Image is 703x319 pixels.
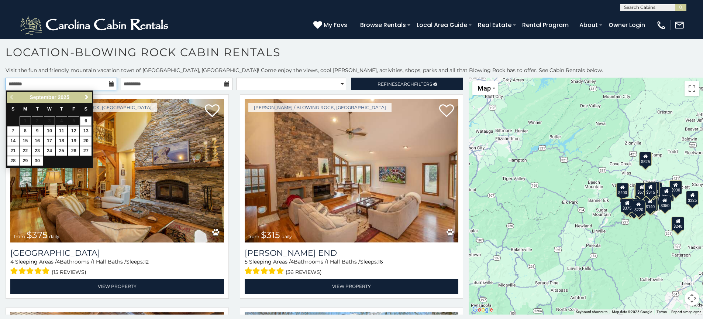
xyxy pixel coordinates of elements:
[7,136,19,146] a: 14
[685,291,699,306] button: Map camera controls
[49,234,59,239] span: daily
[628,201,641,215] div: $355
[248,234,259,239] span: from
[656,20,666,30] img: phone-regular-white.png
[60,106,63,112] span: Thursday
[7,126,19,136] a: 7
[20,156,31,166] a: 29
[471,305,495,315] a: Open this area in Google Maps (opens a new window)
[32,156,43,166] a: 30
[11,106,14,112] span: Sunday
[80,126,92,136] a: 13
[644,197,657,211] div: $140
[671,310,701,314] a: Report a map error
[44,136,55,146] a: 17
[32,136,43,146] a: 16
[10,248,224,258] h3: Mountain Song Lodge
[47,106,52,112] span: Wednesday
[10,99,224,242] img: Mountain Song Lodge
[10,248,224,258] a: [GEOGRAPHIC_DATA]
[58,94,69,100] span: 2025
[245,99,458,242] a: Moss End from $315 daily
[478,84,491,92] span: Map
[245,279,458,294] a: View Property
[10,99,224,242] a: Mountain Song Lodge from $375 daily
[23,106,27,112] span: Monday
[68,126,79,136] a: 12
[52,267,86,277] span: (15 reviews)
[640,152,652,166] div: $525
[44,126,55,136] a: 10
[378,258,383,265] span: 16
[576,18,602,31] a: About
[327,258,360,265] span: 1 Half Baths /
[657,310,667,314] a: Terms (opens in new tab)
[245,248,458,258] a: [PERSON_NAME] End
[395,81,414,87] span: Search
[18,14,172,36] img: White-1-2.png
[634,184,647,198] div: $315
[7,146,19,156] a: 21
[282,234,292,239] span: daily
[80,136,92,146] a: 20
[669,180,682,194] div: $930
[56,146,67,156] a: 25
[56,126,67,136] a: 11
[660,187,673,201] div: $226
[245,258,248,265] span: 5
[413,18,471,31] a: Local Area Guide
[84,94,90,100] span: Next
[68,146,79,156] a: 26
[20,146,31,156] a: 22
[474,18,515,31] a: Real Estate
[630,199,643,213] div: $165
[80,146,92,156] a: 27
[80,116,92,126] a: 6
[10,279,224,294] a: View Property
[633,202,646,216] div: $345
[205,103,220,119] a: Add to favorites
[576,309,607,315] button: Keyboard shortcuts
[245,258,458,277] div: Sleeping Areas / Bathrooms / Sleeps:
[633,200,645,214] div: $220
[36,106,39,112] span: Tuesday
[248,103,392,112] a: [PERSON_NAME] / Blowing Rock, [GEOGRAPHIC_DATA]
[30,94,56,100] span: September
[72,106,75,112] span: Friday
[85,106,87,112] span: Saturday
[324,20,347,30] span: My Favs
[290,258,294,265] span: 4
[20,136,31,146] a: 15
[286,267,322,277] span: (36 reviews)
[7,156,19,166] a: 28
[647,182,660,196] div: $150
[68,136,79,146] a: 19
[27,230,48,240] span: $375
[56,136,67,146] a: 18
[10,258,14,265] span: 4
[261,230,280,240] span: $315
[471,305,495,315] img: Google
[32,146,43,156] a: 23
[439,103,454,119] a: Add to favorites
[621,198,634,212] div: $410
[685,81,699,96] button: Toggle fullscreen view
[32,126,43,136] a: 9
[56,258,60,265] span: 4
[672,217,684,231] div: $285
[518,18,572,31] a: Rental Program
[605,18,649,31] a: Owner Login
[14,234,25,239] span: from
[93,258,126,265] span: 1 Half Baths /
[636,182,648,196] div: $675
[144,258,149,265] span: 12
[616,183,629,197] div: $400
[245,99,458,242] img: Moss End
[621,198,633,212] div: $375
[10,258,224,277] div: Sleeping Areas / Bathrooms / Sleeps:
[686,190,699,204] div: $325
[644,183,657,197] div: $315
[20,126,31,136] a: 8
[612,310,652,314] span: Map data ©2025 Google
[44,146,55,156] a: 24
